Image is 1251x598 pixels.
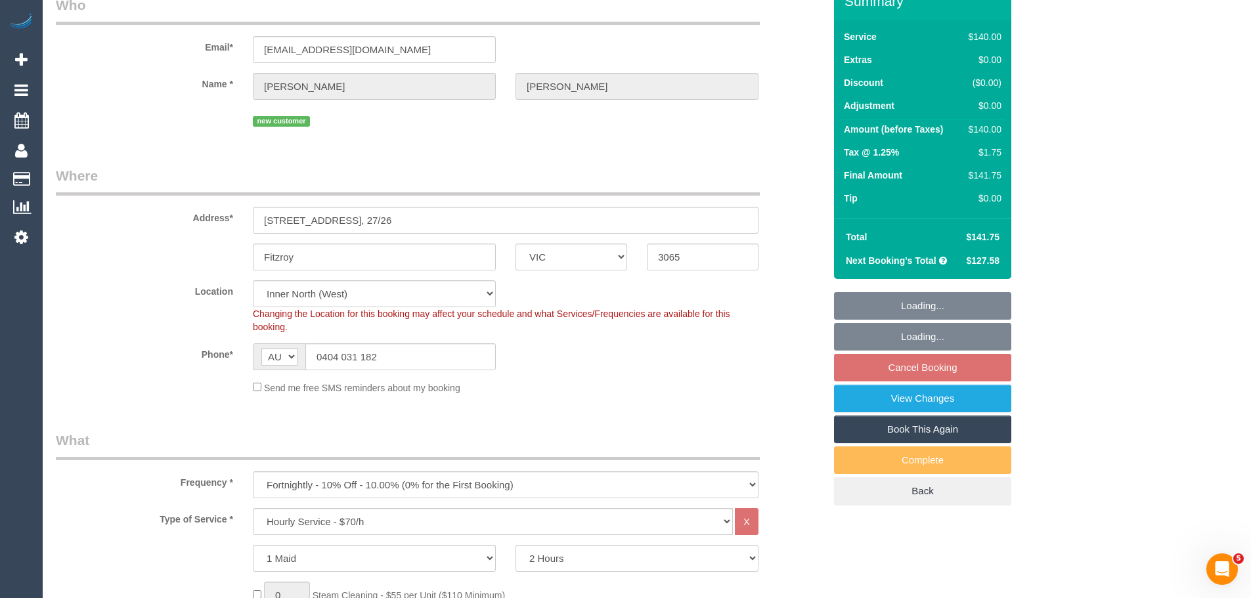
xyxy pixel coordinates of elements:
input: Post Code* [647,244,758,270]
input: First Name* [253,73,496,100]
span: $141.75 [966,232,999,242]
label: Type of Service * [46,508,243,526]
div: $140.00 [963,30,1001,43]
div: $0.00 [963,192,1001,205]
strong: Total [846,232,867,242]
div: $140.00 [963,123,1001,136]
div: $141.75 [963,169,1001,182]
span: $127.58 [966,255,999,266]
label: Extras [844,53,872,66]
a: Book This Again [834,416,1011,443]
div: $1.75 [963,146,1001,159]
iframe: Intercom live chat [1206,553,1238,585]
div: ($0.00) [963,76,1001,89]
label: Email* [46,36,243,54]
input: Suburb* [253,244,496,270]
label: Tax @ 1.25% [844,146,899,159]
label: Address* [46,207,243,224]
label: Amount (before Taxes) [844,123,943,136]
a: Back [834,477,1011,505]
input: Phone* [305,343,496,370]
label: Frequency * [46,471,243,489]
span: new customer [253,116,310,127]
legend: What [56,431,760,460]
label: Service [844,30,877,43]
input: Email* [253,36,496,63]
label: Adjustment [844,99,894,112]
div: $0.00 [963,99,1001,112]
label: Location [46,280,243,298]
span: Send me free SMS reminders about my booking [264,383,460,393]
span: 5 [1233,553,1244,564]
strong: Next Booking's Total [846,255,936,266]
legend: Where [56,166,760,196]
input: Last Name* [516,73,758,100]
label: Name * [46,73,243,91]
label: Final Amount [844,169,902,182]
label: Discount [844,76,883,89]
div: $0.00 [963,53,1001,66]
label: Tip [844,192,858,205]
span: Changing the Location for this booking may affect your schedule and what Services/Frequencies are... [253,309,730,332]
a: View Changes [834,385,1011,412]
label: Phone* [46,343,243,361]
img: Automaid Logo [8,13,34,32]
